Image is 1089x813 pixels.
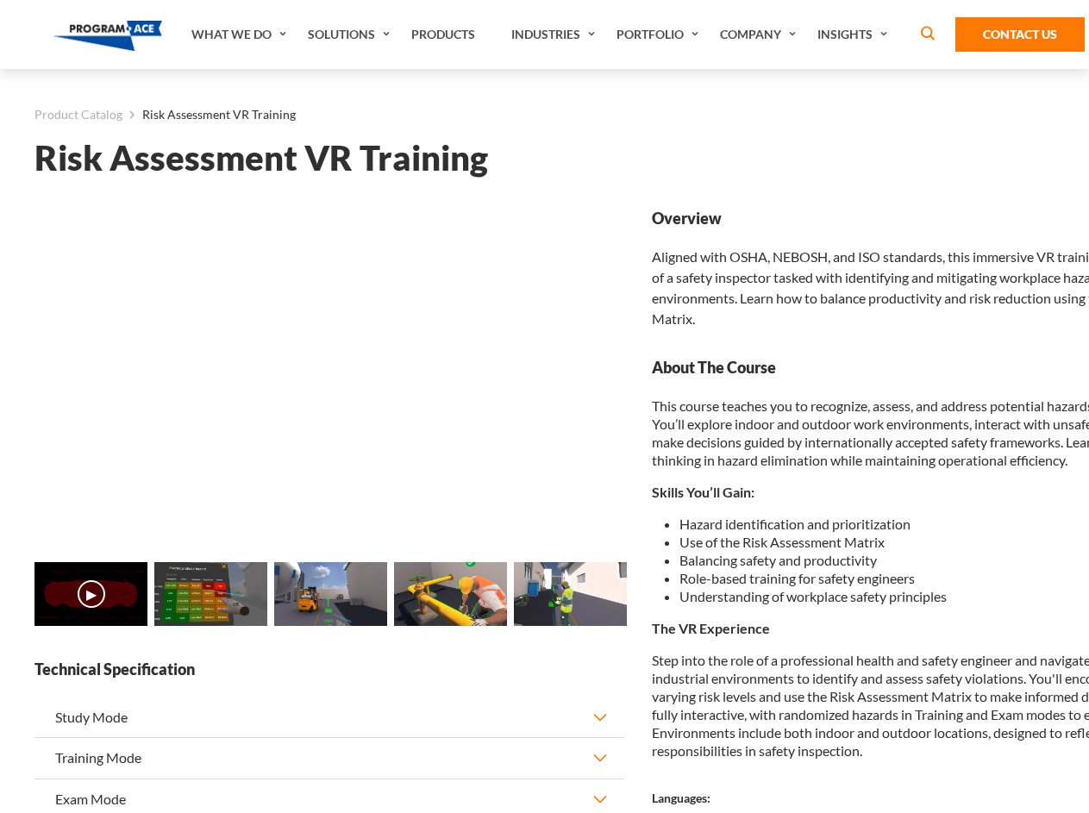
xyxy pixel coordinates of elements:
strong: Languages: [652,791,710,805]
button: Training Mode [34,738,624,778]
a: Product Catalog [34,103,122,126]
iframe: Risk Assessment VR Training - Video 0 [34,208,624,540]
strong: Technical Specification [34,659,624,680]
img: Risk Assessment VR Training - Video 0 [34,562,147,626]
img: Risk Assessment VR Training - Preview 4 [514,562,627,626]
li: Risk Assessment VR Training [122,103,296,126]
img: Risk Assessment VR Training - Preview 3 [394,562,507,626]
img: Program-Ace [53,21,163,51]
img: Risk Assessment VR Training - Preview 1 [154,562,267,626]
a: Contact Us [955,17,1085,52]
button: Study Mode [34,697,624,737]
img: Risk Assessment VR Training - Preview 2 [274,562,387,626]
button: ▶ [78,580,105,608]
